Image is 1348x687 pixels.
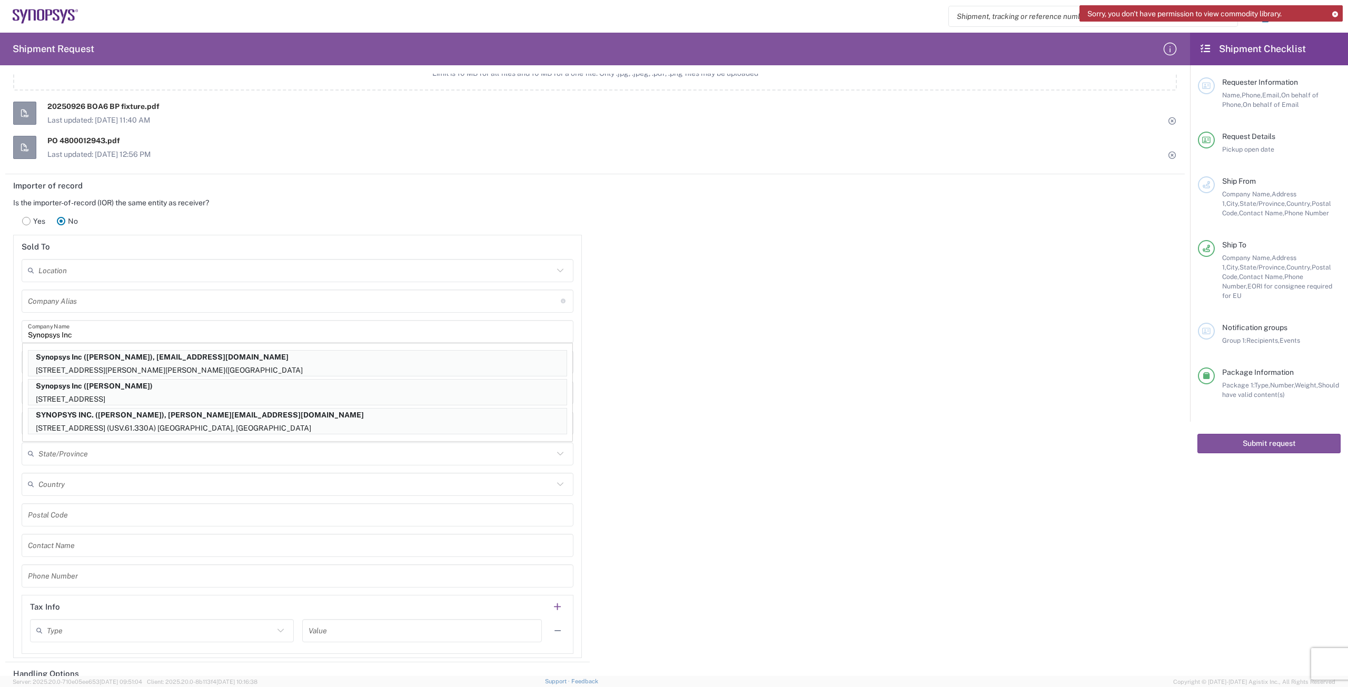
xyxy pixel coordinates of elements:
span: Contact Name, [1239,209,1284,217]
span: Email, [1262,91,1281,99]
span: Company Name, [1222,190,1272,198]
span: Group 1: [1222,336,1246,344]
span: Package Information [1222,368,1294,376]
p: Synopsys Inc (Neal Harder), harder@synopsys.com [28,351,567,364]
span: EORI for consignee required for EU [1222,282,1332,300]
span: Type, [1254,381,1270,389]
h2: Shipment Checklist [1200,43,1306,55]
p: [STREET_ADDRESS] [28,393,567,406]
a: Feedback [571,678,598,684]
span: Country, [1286,200,1312,207]
span: Requester Information [1222,78,1298,86]
span: 20250926 BOA6 BP fixture.pdf [47,102,160,111]
span: Events [1280,336,1300,344]
button: Submit request [1197,434,1341,453]
span: Ship From [1222,177,1256,185]
span: Weight, [1295,381,1318,389]
input: Shipment, tracking or reference number [949,6,1222,26]
span: Pickup open date [1222,145,1274,153]
p: [STREET_ADDRESS][PERSON_NAME][PERSON_NAME]([GEOGRAPHIC_DATA] [28,364,567,377]
span: [DATE] 09:51:04 [100,679,142,685]
h2: Sold To [22,242,50,252]
span: PO 4800012943.pdf [47,136,151,145]
a: Support [545,678,571,684]
span: Copyright © [DATE]-[DATE] Agistix Inc., All Rights Reserved [1173,677,1335,686]
span: Limit is 10 MB for all files and 10 MB for a one file. Only .jpg, .jpeg, .pdf, .png files may be ... [36,68,1154,79]
span: Contact Name, [1239,273,1284,281]
span: Package 1: [1222,381,1254,389]
p: SYNOPSYS INC. (Ted Shih), hsuanchu@synopsys.com [28,409,567,422]
span: Name, [1222,91,1242,99]
p: Synopsys Inc (Ted Shih) [28,380,567,393]
span: Country, [1286,263,1312,271]
span: On behalf of Email [1243,101,1299,108]
h2: Tax Info [30,602,60,612]
label: No [51,211,84,232]
span: State/Province, [1240,263,1286,271]
h2: Shipment Request [13,43,94,55]
span: Sorry, you don't have permission to view commodity library. [1087,9,1282,18]
h2: Handling Options [13,669,79,679]
span: City, [1226,200,1240,207]
h2: Importer of record [13,181,83,191]
label: Yes [16,211,51,232]
span: [DATE] 10:16:38 [216,679,257,685]
span: Last updated: [DATE] 12:56 PM [47,150,151,159]
span: Recipients, [1246,336,1280,344]
span: Server: 2025.20.0-710e05ee653 [13,679,142,685]
span: Number, [1270,381,1295,389]
span: Notification groups [1222,323,1287,332]
span: Phone, [1242,91,1262,99]
span: Client: 2025.20.0-8b113f4 [147,679,257,685]
span: Ship To [1222,241,1246,249]
span: State/Province, [1240,200,1286,207]
span: City, [1226,263,1240,271]
span: Request Details [1222,132,1275,141]
span: Last updated: [DATE] 11:40 AM [47,115,160,125]
p: [STREET_ADDRESS] (USV.61.330A) [GEOGRAPHIC_DATA], [GEOGRAPHIC_DATA] [28,422,567,435]
span: Company Name, [1222,254,1272,262]
div: Is the importer-of-record (IOR) the same entity as receiver? [13,198,582,207]
span: Phone Number [1284,209,1329,217]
